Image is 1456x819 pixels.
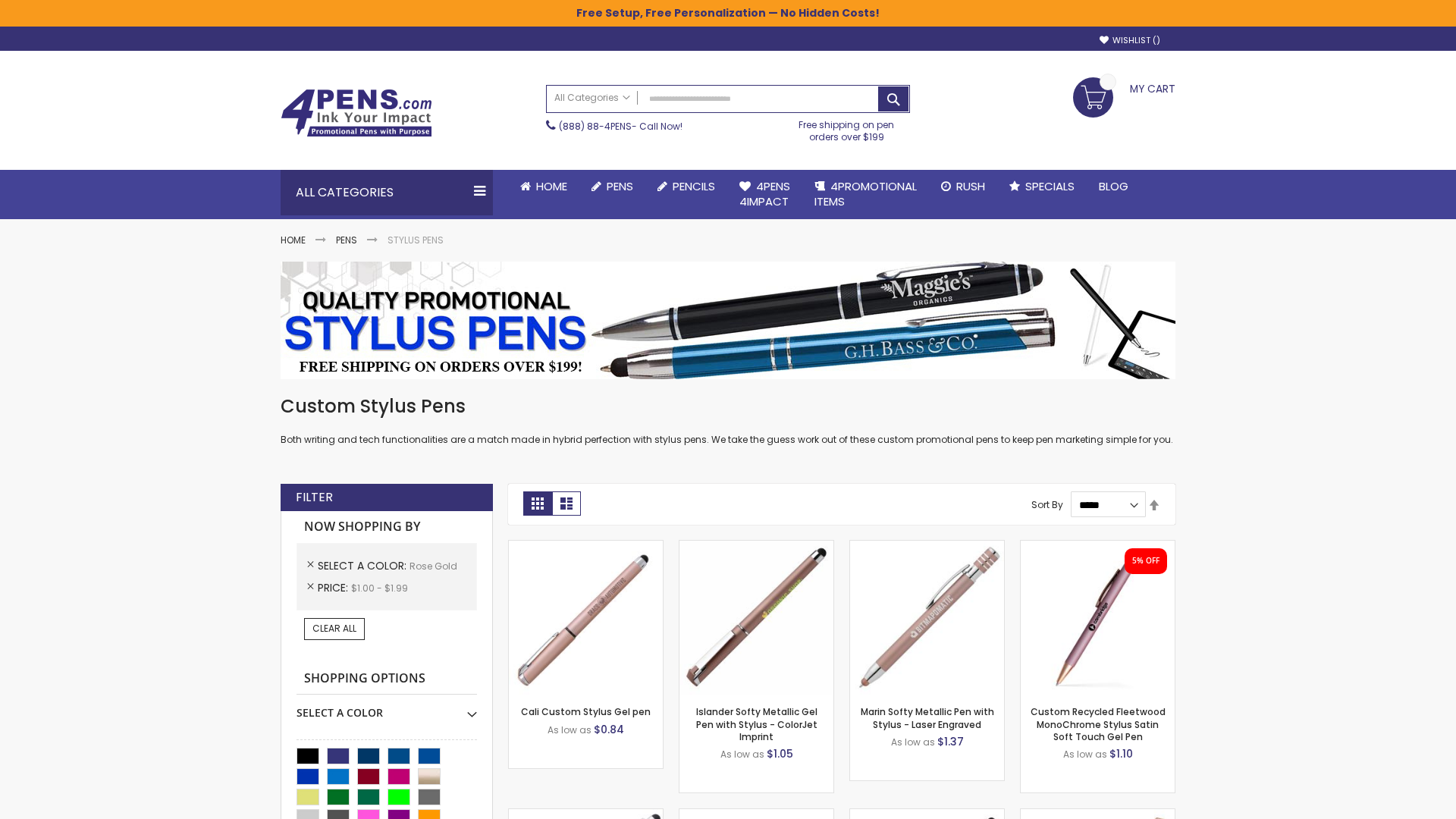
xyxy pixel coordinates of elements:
[1132,556,1159,566] div: 5% OFF
[1021,540,1175,553] a: Custom Recycled Fleetwood MonoChrome Stylus Satin Soft Touch Gel Pen-Rose Gold
[508,170,579,203] a: Home
[296,489,333,506] strong: Filter
[673,178,715,194] span: Pencils
[388,234,444,246] strong: Stylus Pens
[1100,35,1160,46] a: Wishlist
[304,618,365,639] a: Clear All
[336,234,357,246] a: Pens
[1099,178,1128,194] span: Blog
[679,540,833,553] a: Islander Softy Metallic Gel Pen with Stylus - ColorJet Imprint-Rose Gold
[645,170,727,203] a: Pencils
[281,394,1175,419] h1: Custom Stylus Pens
[521,705,651,718] a: Cali Custom Stylus Gel pen
[814,178,917,209] span: 4PROMOTIONAL ITEMS
[1031,498,1063,511] label: Sort By
[281,262,1175,379] img: Stylus Pens
[929,170,997,203] a: Rush
[594,722,624,737] span: $0.84
[802,170,929,219] a: 4PROMOTIONALITEMS
[607,178,633,194] span: Pens
[1031,705,1166,742] a: Custom Recycled Fleetwood MonoChrome Stylus Satin Soft Touch Gel Pen
[720,748,764,761] span: As low as
[1063,748,1107,761] span: As low as
[739,178,790,209] span: 4Pens 4impact
[409,560,457,573] span: Rose Gold
[281,394,1175,447] div: Both writing and tech functionalities are a match made in hybrid perfection with stylus pens. We ...
[579,170,645,203] a: Pens
[318,580,351,595] span: Price
[548,723,591,736] span: As low as
[559,120,632,133] a: (888) 88-4PENS
[956,178,985,194] span: Rush
[547,86,638,111] a: All Categories
[509,540,663,553] a: Cali Custom Stylus Gel pen-Rose Gold
[297,663,477,695] strong: Shopping Options
[696,705,817,742] a: Islander Softy Metallic Gel Pen with Stylus - ColorJet Imprint
[727,170,802,219] a: 4Pens4impact
[312,622,356,635] span: Clear All
[891,736,935,748] span: As low as
[554,92,630,104] span: All Categories
[281,89,432,137] img: 4Pens Custom Pens and Promotional Products
[1025,178,1075,194] span: Specials
[937,734,964,749] span: $1.37
[559,120,682,133] span: - Call Now!
[1087,170,1141,203] a: Blog
[1109,746,1133,761] span: $1.10
[997,170,1087,203] a: Specials
[297,511,477,543] strong: Now Shopping by
[783,113,911,143] div: Free shipping on pen orders over $199
[1021,541,1175,695] img: Custom Recycled Fleetwood MonoChrome Stylus Satin Soft Touch Gel Pen-Rose Gold
[767,746,793,761] span: $1.05
[523,491,552,516] strong: Grid
[281,170,493,215] div: All Categories
[679,541,833,695] img: Islander Softy Metallic Gel Pen with Stylus - ColorJet Imprint-Rose Gold
[850,541,1004,695] img: Marin Softy Metallic Pen with Stylus - Laser Engraved-Rose Gold
[297,695,477,720] div: Select A Color
[281,234,306,246] a: Home
[351,582,408,595] span: $1.00 - $1.99
[536,178,567,194] span: Home
[318,558,409,573] span: Select A Color
[850,540,1004,553] a: Marin Softy Metallic Pen with Stylus - Laser Engraved-Rose Gold
[509,541,663,695] img: Cali Custom Stylus Gel pen-Rose Gold
[861,705,994,730] a: Marin Softy Metallic Pen with Stylus - Laser Engraved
